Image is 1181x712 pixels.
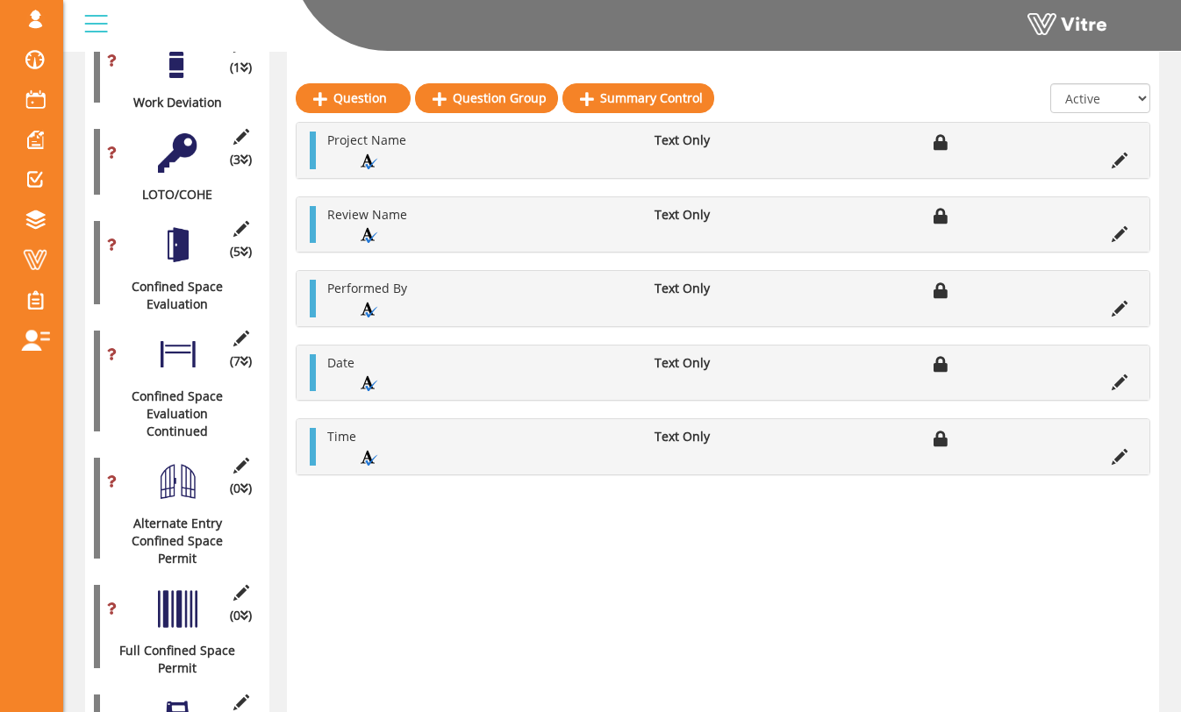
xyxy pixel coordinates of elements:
li: Text Only [646,354,769,372]
a: Question Group [415,83,558,113]
div: Alternate Entry Confined Space Permit [94,515,247,567]
span: (5 ) [230,243,252,260]
li: Text Only [646,206,769,224]
span: Performed By [327,280,407,296]
div: LOTO/COHE [94,186,247,203]
div: Full Confined Space Permit [94,642,247,677]
span: Project Name [327,132,406,148]
span: (0 ) [230,607,252,624]
span: (1 ) [230,59,252,76]
span: (7 ) [230,352,252,370]
span: (0 ) [230,480,252,497]
a: Summary Control [562,83,714,113]
li: Text Only [646,132,769,149]
div: Confined Space Evaluation [94,278,247,313]
span: (3 ) [230,151,252,168]
div: Confined Space Evaluation Continued [94,388,247,440]
a: Question [296,83,411,113]
div: Work Deviation [94,94,247,111]
li: Text Only [646,428,769,445]
span: Time [327,428,356,445]
li: Text Only [646,280,769,297]
span: Date [327,354,354,371]
span: Review Name [327,206,407,223]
